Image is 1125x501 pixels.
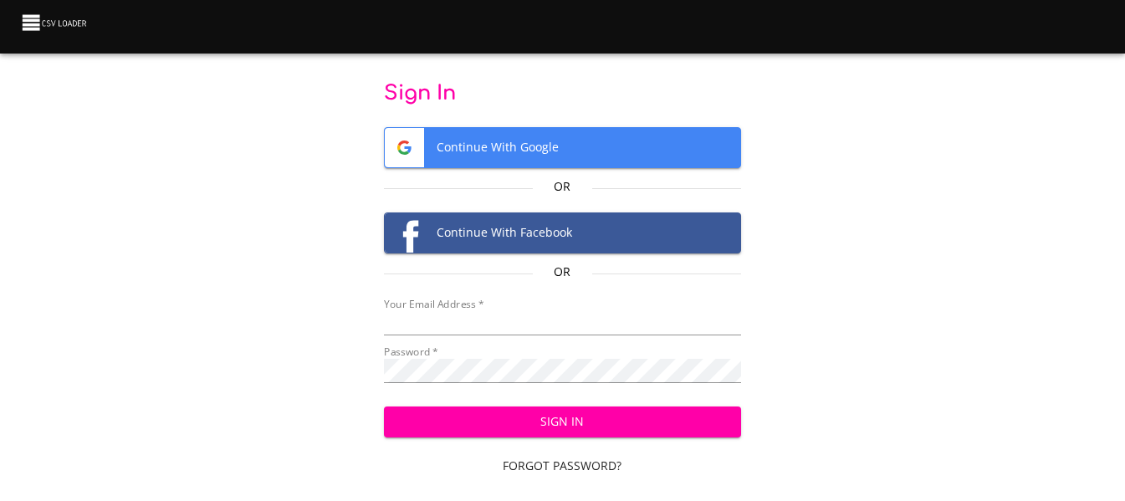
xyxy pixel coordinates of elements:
[384,212,741,253] button: Facebook logoContinue With Facebook
[384,80,741,107] p: Sign In
[385,128,424,167] img: Google logo
[385,213,740,253] span: Continue With Facebook
[384,127,741,168] button: Google logoContinue With Google
[391,456,734,477] span: Forgot Password?
[533,263,592,280] p: Or
[384,299,483,309] label: Your Email Address
[397,412,728,432] span: Sign In
[384,406,741,437] button: Sign In
[384,347,438,357] label: Password
[533,178,592,195] p: Or
[20,11,90,34] img: CSV Loader
[385,213,424,253] img: Facebook logo
[385,128,740,167] span: Continue With Google
[384,451,741,482] a: Forgot Password?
